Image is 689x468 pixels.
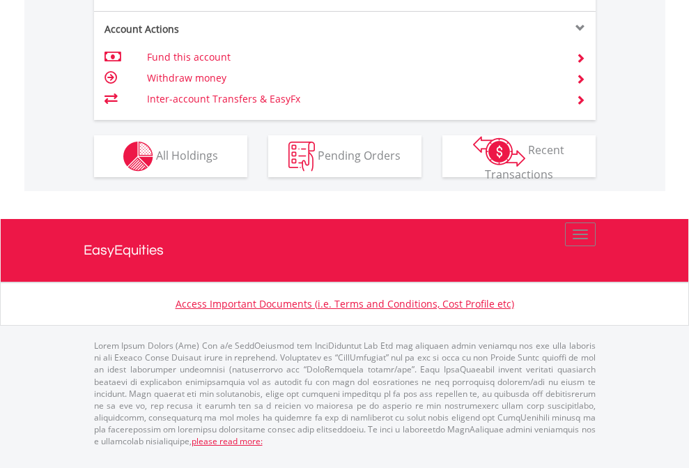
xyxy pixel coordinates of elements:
[147,68,559,89] td: Withdraw money
[147,89,559,110] td: Inter-account Transfers & EasyFx
[156,147,218,163] span: All Holdings
[84,219,606,282] a: EasyEquities
[473,136,525,167] img: transactions-zar-wht.png
[176,297,514,310] a: Access Important Documents (i.e. Terms and Conditions, Cost Profile etc)
[192,435,263,447] a: please read more:
[94,22,345,36] div: Account Actions
[268,135,421,177] button: Pending Orders
[147,47,559,68] td: Fund this account
[288,142,315,172] img: pending_instructions-wht.png
[94,340,596,447] p: Lorem Ipsum Dolors (Ame) Con a/e SeddOeiusmod tem InciDiduntut Lab Etd mag aliquaen admin veniamq...
[318,147,401,163] span: Pending Orders
[94,135,247,177] button: All Holdings
[442,135,596,177] button: Recent Transactions
[123,142,153,172] img: holdings-wht.png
